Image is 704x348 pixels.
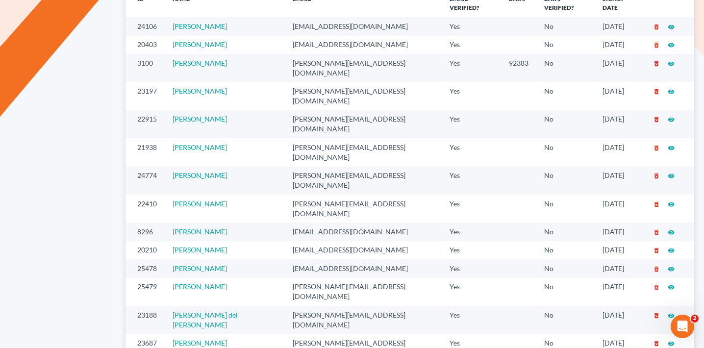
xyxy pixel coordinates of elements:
[173,199,227,208] a: [PERSON_NAME]
[173,22,227,30] a: [PERSON_NAME]
[442,36,501,54] td: Yes
[653,116,660,123] i: delete_forever
[668,173,675,179] i: visibility
[595,241,645,259] td: [DATE]
[653,282,660,291] a: delete_forever
[668,87,675,95] a: visibility
[442,241,501,259] td: Yes
[653,87,660,95] a: delete_forever
[668,246,675,254] a: visibility
[595,278,645,306] td: [DATE]
[501,54,536,82] td: 92383
[653,173,660,179] i: delete_forever
[173,171,227,179] a: [PERSON_NAME]
[536,54,595,82] td: No
[536,241,595,259] td: No
[126,259,165,277] td: 25478
[536,306,595,334] td: No
[668,312,675,319] i: visibility
[285,54,442,82] td: [PERSON_NAME][EMAIL_ADDRESS][DOMAIN_NAME]
[126,195,165,223] td: 22410
[595,82,645,110] td: [DATE]
[595,17,645,35] td: [DATE]
[653,42,660,49] i: delete_forever
[653,340,660,347] i: delete_forever
[653,143,660,151] a: delete_forever
[126,223,165,241] td: 8296
[536,138,595,166] td: No
[285,167,442,195] td: [PERSON_NAME][EMAIL_ADDRESS][DOMAIN_NAME]
[536,110,595,138] td: No
[442,223,501,241] td: Yes
[668,311,675,319] a: visibility
[668,171,675,179] a: visibility
[285,306,442,334] td: [PERSON_NAME][EMAIL_ADDRESS][DOMAIN_NAME]
[442,278,501,306] td: Yes
[173,282,227,291] a: [PERSON_NAME]
[173,143,227,151] a: [PERSON_NAME]
[653,24,660,30] i: delete_forever
[653,284,660,291] i: delete_forever
[653,312,660,319] i: delete_forever
[442,138,501,166] td: Yes
[442,17,501,35] td: Yes
[536,259,595,277] td: No
[126,278,165,306] td: 25479
[126,241,165,259] td: 20210
[285,36,442,54] td: [EMAIL_ADDRESS][DOMAIN_NAME]
[653,115,660,123] a: delete_forever
[173,59,227,67] a: [PERSON_NAME]
[126,82,165,110] td: 23197
[285,241,442,259] td: [EMAIL_ADDRESS][DOMAIN_NAME]
[668,143,675,151] a: visibility
[668,22,675,30] a: visibility
[536,167,595,195] td: No
[668,201,675,208] i: visibility
[173,264,227,273] a: [PERSON_NAME]
[595,306,645,334] td: [DATE]
[668,339,675,347] a: visibility
[173,115,227,123] a: [PERSON_NAME]
[653,266,660,273] i: delete_forever
[285,110,442,138] td: [PERSON_NAME][EMAIL_ADDRESS][DOMAIN_NAME]
[126,110,165,138] td: 22915
[668,145,675,151] i: visibility
[668,284,675,291] i: visibility
[668,282,675,291] a: visibility
[653,229,660,236] i: delete_forever
[668,88,675,95] i: visibility
[653,199,660,208] a: delete_forever
[126,306,165,334] td: 23188
[126,17,165,35] td: 24106
[668,340,675,347] i: visibility
[653,246,660,254] a: delete_forever
[285,17,442,35] td: [EMAIL_ADDRESS][DOMAIN_NAME]
[285,278,442,306] td: [PERSON_NAME][EMAIL_ADDRESS][DOMAIN_NAME]
[595,110,645,138] td: [DATE]
[173,246,227,254] a: [PERSON_NAME]
[668,59,675,67] a: visibility
[442,82,501,110] td: Yes
[595,138,645,166] td: [DATE]
[173,87,227,95] a: [PERSON_NAME]
[668,115,675,123] a: visibility
[285,138,442,166] td: [PERSON_NAME][EMAIL_ADDRESS][DOMAIN_NAME]
[173,40,227,49] a: [PERSON_NAME]
[442,167,501,195] td: Yes
[671,315,694,338] iframe: Intercom live chat
[126,138,165,166] td: 21938
[536,223,595,241] td: No
[536,36,595,54] td: No
[668,60,675,67] i: visibility
[653,60,660,67] i: delete_forever
[285,223,442,241] td: [EMAIL_ADDRESS][DOMAIN_NAME]
[285,82,442,110] td: [PERSON_NAME][EMAIL_ADDRESS][DOMAIN_NAME]
[595,36,645,54] td: [DATE]
[653,339,660,347] a: delete_forever
[691,315,699,323] span: 2
[126,54,165,82] td: 3100
[653,145,660,151] i: delete_forever
[442,259,501,277] td: Yes
[653,40,660,49] a: delete_forever
[536,17,595,35] td: No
